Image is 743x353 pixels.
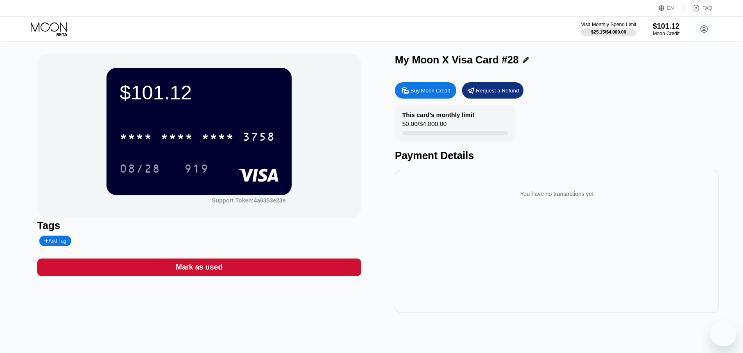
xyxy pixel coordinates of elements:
[653,22,680,36] div: $101.12Moon Credit
[176,263,222,272] div: Mark as used
[44,238,66,244] div: Add Tag
[581,22,636,27] div: Visa Monthly Spend Limit
[178,158,215,179] div: 919
[212,197,285,204] div: Support Token:4a6353e23e
[653,22,680,31] div: $101.12
[37,220,361,232] div: Tags
[667,5,674,11] div: EN
[39,236,71,246] div: Add Tag
[659,4,684,12] div: EN
[581,22,636,36] div: Visa Monthly Spend Limit$25.15/$4,000.00
[591,29,626,34] div: $25.15 / $4,000.00
[395,150,719,162] div: Payment Details
[462,82,523,99] div: Request a Refund
[702,5,712,11] div: FAQ
[184,163,209,176] div: 919
[653,31,680,36] div: Moon Credit
[242,131,275,144] div: 3758
[120,81,279,104] div: $101.12
[402,120,446,131] div: $0.00 / $4,000.00
[395,82,456,99] div: Buy Moon Credit
[402,111,474,118] div: This card’s monthly limit
[684,4,712,12] div: FAQ
[710,320,736,346] iframe: Button to launch messaging window
[395,54,519,66] div: My Moon X Visa Card #28
[37,259,361,276] div: Mark as used
[476,87,519,94] div: Request a Refund
[410,87,450,94] div: Buy Moon Credit
[212,197,285,204] div: Support Token: 4a6353e23e
[120,163,161,176] div: 08/28
[401,182,712,205] div: You have no transactions yet
[113,158,167,179] div: 08/28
